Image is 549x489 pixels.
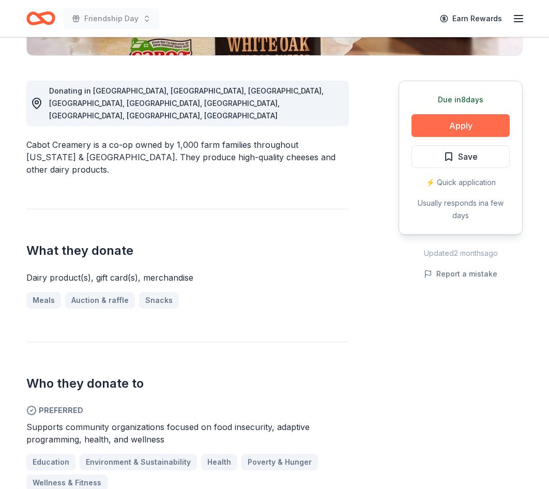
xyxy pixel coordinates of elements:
h2: What they donate [26,242,349,259]
a: Education [26,454,75,470]
a: Auction & raffle [65,292,135,309]
span: Poverty & Hunger [248,456,312,468]
span: Friendship Day [84,12,139,25]
div: Usually responds in a few days [411,197,510,222]
span: Save [458,150,478,163]
div: Dairy product(s), gift card(s), merchandise [26,271,349,284]
a: Earn Rewards [434,9,508,28]
span: Health [207,456,231,468]
a: Snacks [139,292,179,309]
span: Environment & Sustainability [86,456,191,468]
button: Friendship Day [64,8,159,29]
div: Cabot Creamery is a co-op owned by 1,000 farm families throughout [US_STATE] & [GEOGRAPHIC_DATA].... [26,139,349,176]
span: Supports community organizations focused on food insecurity, adaptive programming, health, and we... [26,422,310,445]
a: Health [201,454,237,470]
a: Environment & Sustainability [80,454,197,470]
div: Due in 8 days [411,94,510,106]
a: Poverty & Hunger [241,454,318,470]
a: Meals [26,292,61,309]
h2: Who they donate to [26,375,349,392]
span: Wellness & Fitness [33,477,101,489]
a: Home [26,6,55,30]
div: ⚡️ Quick application [411,176,510,189]
span: Donating in [GEOGRAPHIC_DATA], [GEOGRAPHIC_DATA], [GEOGRAPHIC_DATA], [GEOGRAPHIC_DATA], [GEOGRAPH... [49,86,324,120]
button: Save [411,145,510,168]
span: Education [33,456,69,468]
div: Updated 2 months ago [399,247,523,259]
button: Report a mistake [424,268,497,280]
button: Apply [411,114,510,137]
span: Preferred [26,404,349,417]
